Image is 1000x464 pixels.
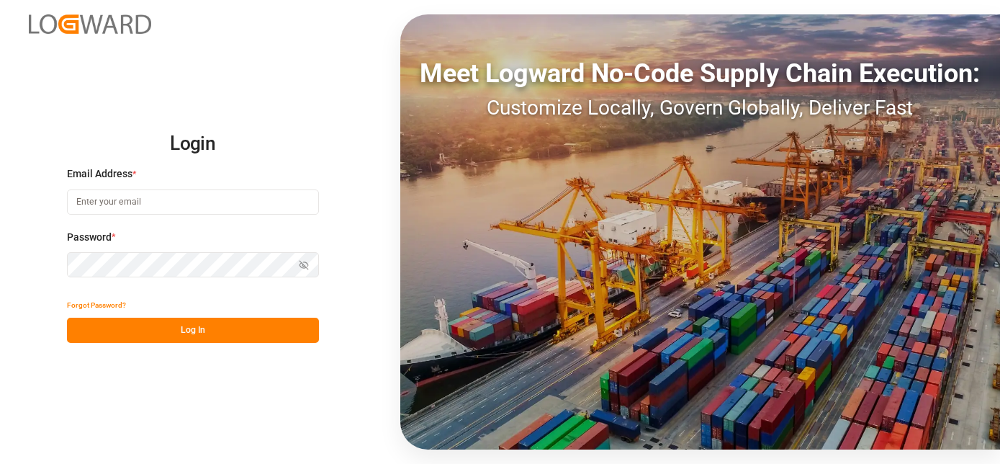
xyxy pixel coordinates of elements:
[67,166,132,182] span: Email Address
[67,121,319,167] h2: Login
[29,14,151,34] img: Logward_new_orange.png
[67,230,112,245] span: Password
[67,293,126,318] button: Forgot Password?
[67,189,319,215] input: Enter your email
[67,318,319,343] button: Log In
[400,93,1000,123] div: Customize Locally, Govern Globally, Deliver Fast
[400,54,1000,93] div: Meet Logward No-Code Supply Chain Execution:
